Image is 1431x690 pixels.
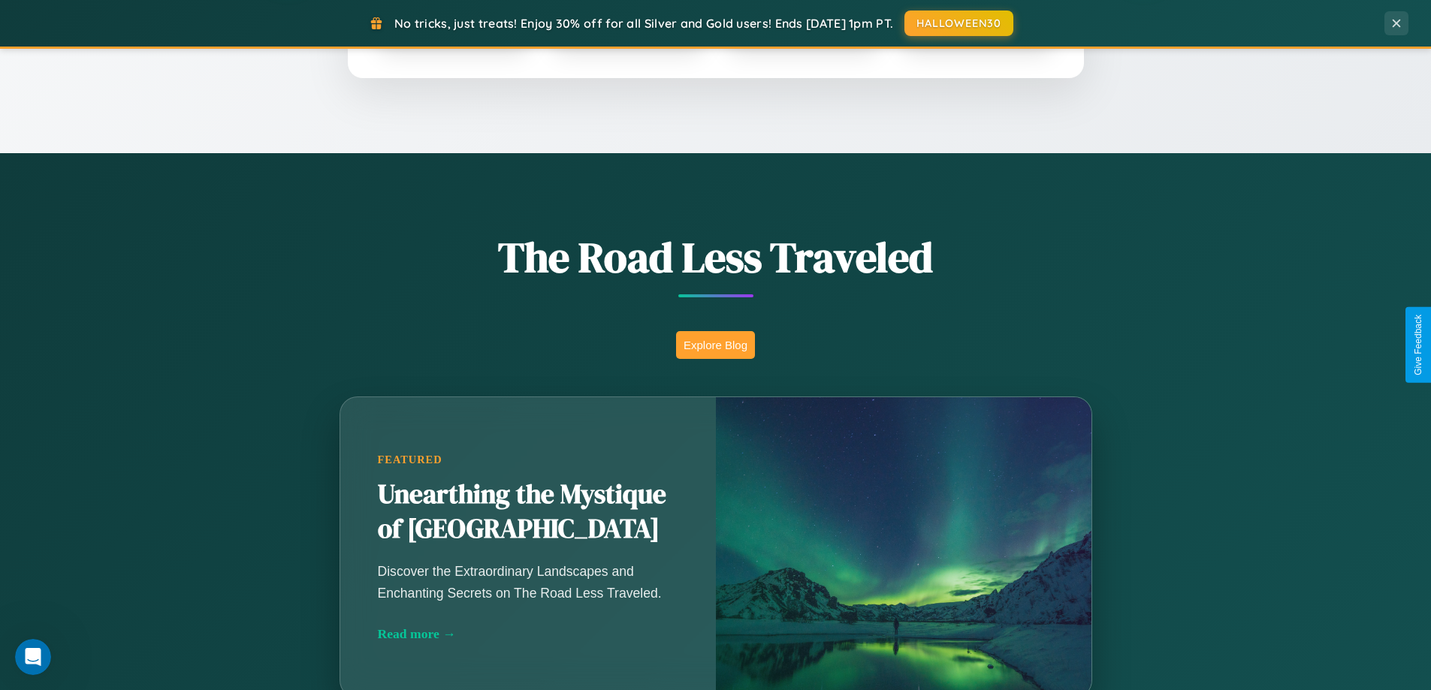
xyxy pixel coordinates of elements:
button: Explore Blog [676,331,755,359]
span: No tricks, just treats! Enjoy 30% off for all Silver and Gold users! Ends [DATE] 1pm PT. [394,16,893,31]
div: Read more → [378,626,678,642]
button: HALLOWEEN30 [904,11,1013,36]
h2: Unearthing the Mystique of [GEOGRAPHIC_DATA] [378,478,678,547]
div: Give Feedback [1413,315,1423,375]
h1: The Road Less Traveled [265,228,1167,286]
div: Featured [378,453,678,466]
iframe: Intercom live chat [15,639,51,675]
p: Discover the Extraordinary Landscapes and Enchanting Secrets on The Road Less Traveled. [378,561,678,603]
